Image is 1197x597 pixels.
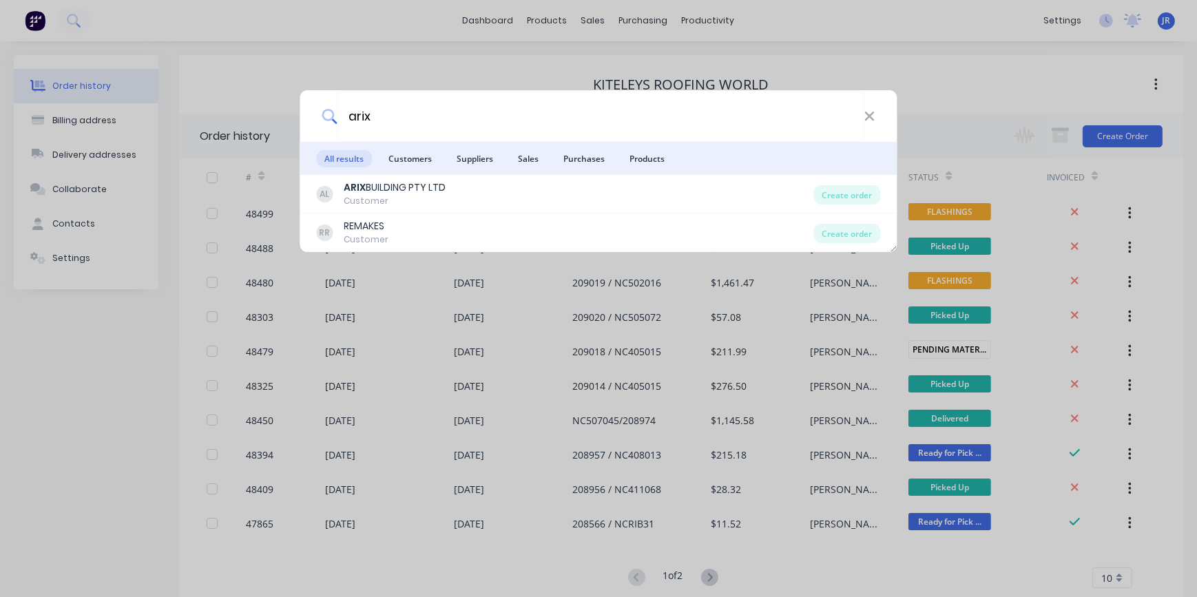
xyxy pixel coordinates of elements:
[344,233,389,246] div: Customer
[344,219,389,233] div: REMAKES
[344,180,446,195] div: BUILDING PTY LTD
[317,224,333,241] div: RR
[317,150,373,167] span: All results
[317,186,333,202] div: AL
[381,150,441,167] span: Customers
[344,180,366,194] b: ARIX
[344,195,446,207] div: Customer
[556,150,614,167] span: Purchases
[814,224,881,243] div: Create order
[622,150,674,167] span: Products
[337,90,864,142] input: Start typing a customer or supplier name to create a new order...
[510,150,548,167] span: Sales
[814,185,881,205] div: Create order
[449,150,502,167] span: Suppliers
